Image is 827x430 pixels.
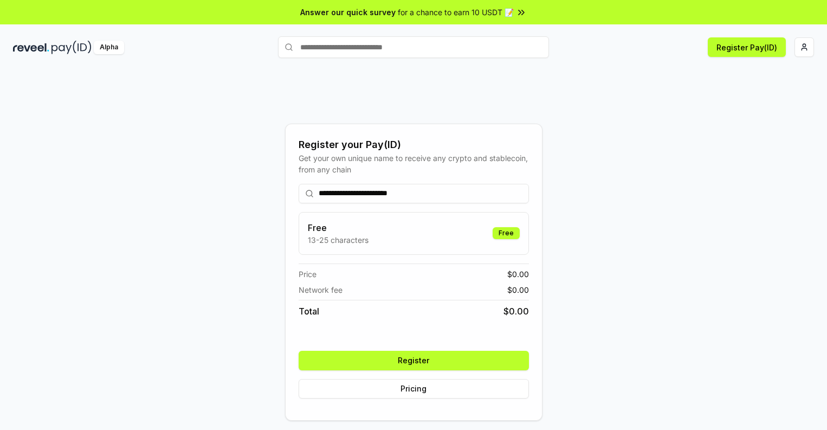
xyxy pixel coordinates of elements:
[299,152,529,175] div: Get your own unique name to receive any crypto and stablecoin, from any chain
[299,137,529,152] div: Register your Pay(ID)
[13,41,49,54] img: reveel_dark
[299,351,529,370] button: Register
[94,41,124,54] div: Alpha
[398,7,514,18] span: for a chance to earn 10 USDT 📝
[708,37,786,57] button: Register Pay(ID)
[308,234,369,246] p: 13-25 characters
[299,379,529,399] button: Pricing
[299,284,343,296] span: Network fee
[299,305,319,318] span: Total
[300,7,396,18] span: Answer our quick survey
[493,227,520,239] div: Free
[308,221,369,234] h3: Free
[503,305,529,318] span: $ 0.00
[507,284,529,296] span: $ 0.00
[51,41,92,54] img: pay_id
[507,268,529,280] span: $ 0.00
[299,268,316,280] span: Price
